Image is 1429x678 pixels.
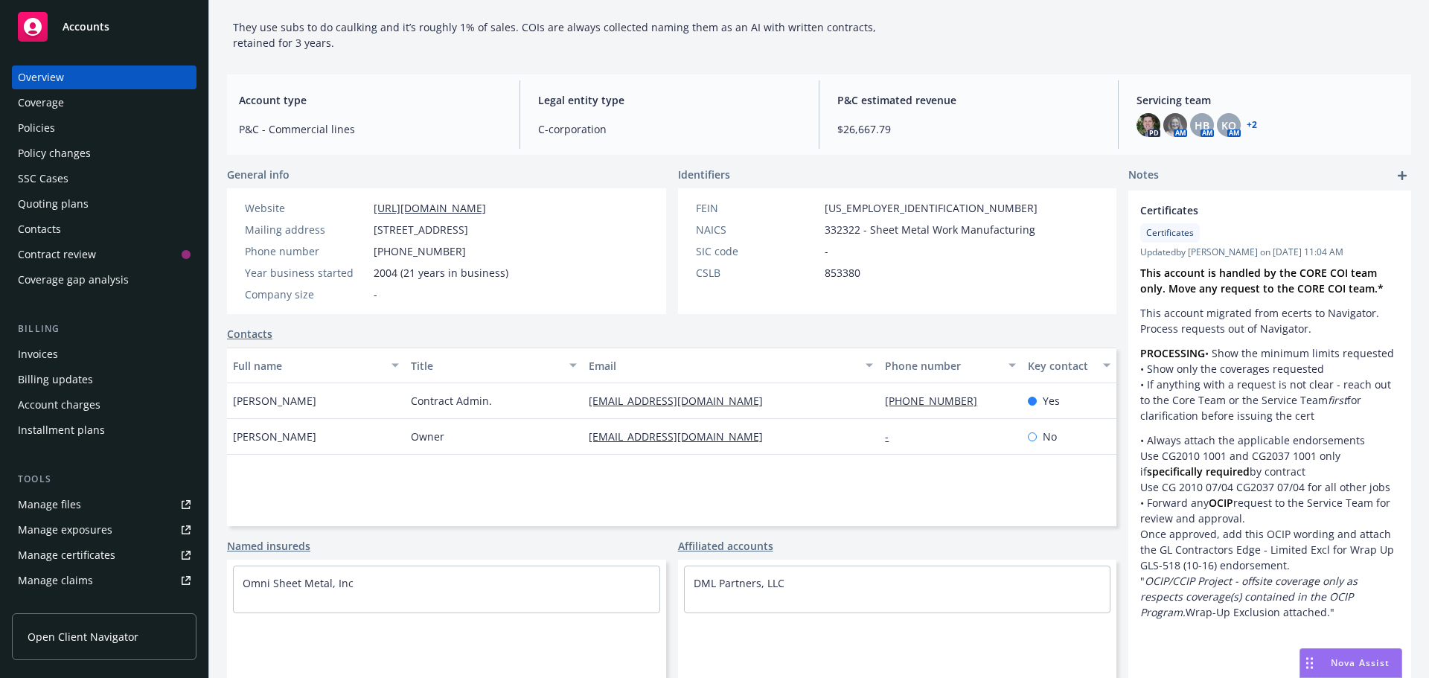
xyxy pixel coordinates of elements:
div: Account charges [18,393,100,417]
a: Billing updates [12,368,196,391]
span: Open Client Navigator [28,629,138,645]
div: Year business started [245,265,368,281]
span: Yes [1043,393,1060,409]
div: Phone number [245,243,368,259]
p: • Show the minimum limits requested • Show only the coverages requested • If anything with a requ... [1140,345,1399,423]
span: C-corporation [538,121,801,137]
a: [EMAIL_ADDRESS][DOMAIN_NAME] [589,394,775,408]
a: Coverage [12,91,196,115]
div: SIC code [696,243,819,259]
div: Manage certificates [18,543,115,567]
div: CSLB [696,265,819,281]
div: Drag to move [1300,649,1319,677]
div: Invoices [18,342,58,366]
button: Title [405,348,583,383]
a: add [1393,167,1411,185]
span: P&C - Commercial lines [239,121,502,137]
a: [PHONE_NUMBER] [885,394,989,408]
span: KO [1221,118,1236,133]
a: Overview [12,65,196,89]
a: - [885,429,901,444]
div: Coverage gap analysis [18,268,129,292]
span: Accounts [63,21,109,33]
a: SSC Cases [12,167,196,191]
span: Certificates [1146,226,1194,240]
div: FEIN [696,200,819,216]
span: Account type [239,92,502,108]
strong: This account is handled by the CORE COI team only. Move any request to the CORE COI team.* [1140,266,1384,295]
strong: specifically required [1147,464,1250,479]
a: Policies [12,116,196,140]
a: Contacts [12,217,196,241]
div: SSC Cases [18,167,68,191]
span: Updated by [PERSON_NAME] on [DATE] 11:04 AM [1140,246,1399,259]
span: General info [227,167,290,182]
p: " Wrap-Up Exclusion attached." [1140,573,1399,620]
strong: OCIP [1209,496,1233,510]
a: Affiliated accounts [678,538,773,554]
li: Use CG 2010 07/04 CG2037 07/04 for all other jobs [1140,479,1399,495]
span: [US_EMPLOYER_IDENTIFICATION_NUMBER] [825,200,1038,216]
a: Policy changes [12,141,196,165]
a: [EMAIL_ADDRESS][DOMAIN_NAME] [589,429,775,444]
a: Installment plans [12,418,196,442]
a: Manage claims [12,569,196,592]
p: This account migrated from ecerts to Navigator. Process requests out of Navigator. [1140,305,1399,336]
a: DML Partners, LLC [694,576,784,590]
em: first [1328,393,1347,407]
a: Account charges [12,393,196,417]
a: Contract review [12,243,196,266]
div: Contract review [18,243,96,266]
a: Coverage gap analysis [12,268,196,292]
a: [URL][DOMAIN_NAME] [374,201,486,215]
span: [PERSON_NAME] [233,393,316,409]
span: Certificates [1140,202,1361,218]
span: 853380 [825,265,860,281]
div: Company size [245,287,368,302]
div: Website [245,200,368,216]
a: Manage exposures [12,518,196,542]
span: - [825,243,828,259]
span: 2004 (21 years in business) [374,265,508,281]
div: Manage files [18,493,81,517]
span: Owner [411,429,444,444]
div: Quoting plans [18,192,89,216]
span: Identifiers [678,167,730,182]
button: Phone number [879,348,1021,383]
p: • Forward any request to the Service Team for review and approval. [1140,495,1399,526]
span: 332322 - Sheet Metal Work Manufacturing [825,222,1035,237]
button: Email [583,348,879,383]
button: Key contact [1022,348,1116,383]
span: Servicing team [1137,92,1399,108]
a: Omni Sheet Metal, Inc [243,576,354,590]
span: $26,667.79 [837,121,1100,137]
div: Manage claims [18,569,93,592]
div: Mailing address [245,222,368,237]
button: Nova Assist [1299,648,1402,678]
a: Manage BORs [12,594,196,618]
a: Accounts [12,6,196,48]
a: Named insureds [227,538,310,554]
div: Tools [12,472,196,487]
div: Policy changes [18,141,91,165]
div: Full name [233,358,383,374]
strong: PROCESSING [1140,346,1205,360]
span: P&C estimated revenue [837,92,1100,108]
a: Manage certificates [12,543,196,567]
span: HB [1195,118,1209,133]
div: CertificatesCertificatesUpdatedby [PERSON_NAME] on [DATE] 11:04 AMThis account is handled by the ... [1128,191,1411,632]
p: • Always attach the applicable endorsements [1140,432,1399,448]
span: - [374,287,377,302]
span: Nova Assist [1331,656,1390,669]
div: Billing [12,322,196,336]
div: Contacts [18,217,61,241]
div: NAICS [696,222,819,237]
div: Key contact [1028,358,1094,374]
a: Invoices [12,342,196,366]
a: Contacts [227,326,272,342]
div: Phone number [885,358,999,374]
a: Manage files [12,493,196,517]
span: [PERSON_NAME] [233,429,316,444]
div: Coverage [18,91,64,115]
